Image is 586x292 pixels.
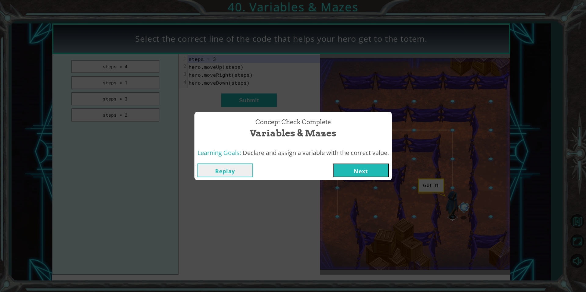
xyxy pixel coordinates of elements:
span: Concept Check Complete [255,118,331,127]
span: Learning Goals: [197,149,241,157]
span: Declare and assign a variable with the correct value. [243,149,389,157]
button: Replay [197,164,253,177]
span: Variables & Mazes [250,127,336,140]
button: Next [333,164,389,177]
